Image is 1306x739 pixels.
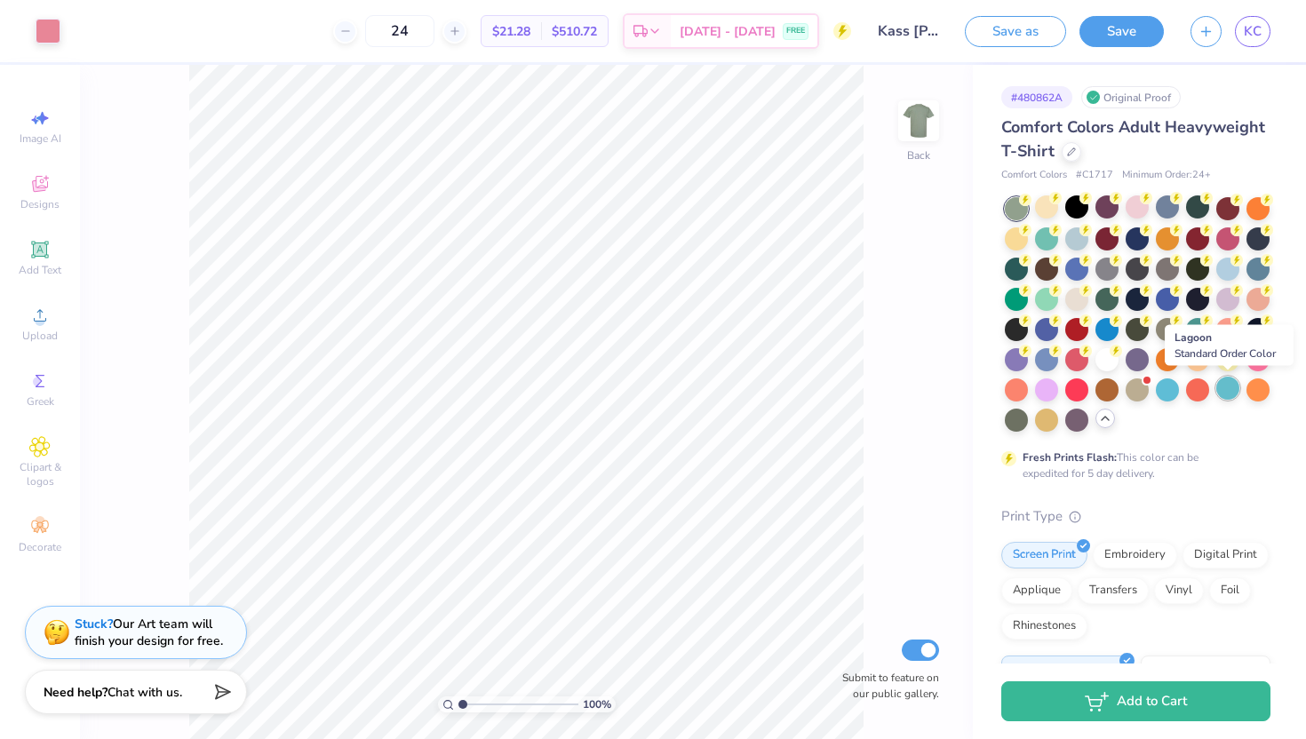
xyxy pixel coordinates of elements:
span: Comfort Colors [1001,168,1067,183]
input: – – [365,15,434,47]
div: Applique [1001,577,1072,604]
div: Digital Print [1183,542,1269,568]
span: Designs [20,197,60,211]
span: 100 % [583,696,611,712]
span: $21.28 [492,22,530,41]
span: $510.72 [552,22,597,41]
img: Back [901,103,936,139]
div: Embroidery [1093,542,1177,568]
span: Greek [27,394,54,409]
div: Back [907,147,930,163]
input: Untitled Design [864,13,952,49]
div: Transfers [1078,577,1149,604]
span: Standard Order Color [1175,346,1276,361]
div: Foil [1209,577,1251,604]
div: Original Proof [1081,86,1181,108]
span: Image AI [20,131,61,146]
span: Decorate [19,540,61,554]
label: Submit to feature on our public gallery. [832,670,939,702]
div: # 480862A [1001,86,1072,108]
span: Upload [22,329,58,343]
div: This color can be expedited for 5 day delivery. [1023,449,1241,481]
div: Rhinestones [1001,613,1087,640]
span: Comfort Colors Adult Heavyweight T-Shirt [1001,116,1265,162]
strong: Stuck? [75,616,113,632]
span: FREE [786,25,805,37]
strong: Need help? [44,684,108,701]
div: Our Art team will finish your design for free. [75,616,223,649]
a: KC [1235,16,1270,47]
div: Vinyl [1154,577,1204,604]
span: Chat with us. [108,684,182,701]
span: [DATE] - [DATE] [680,22,776,41]
strong: Fresh Prints Flash: [1023,450,1117,465]
div: Print Type [1001,506,1270,527]
button: Save [1079,16,1164,47]
span: KC [1244,21,1262,42]
button: Add to Cart [1001,681,1270,721]
span: Clipart & logos [9,460,71,489]
span: Minimum Order: 24 + [1122,168,1211,183]
div: Screen Print [1001,542,1087,568]
span: # C1717 [1076,168,1113,183]
span: Add Text [19,263,61,277]
button: Save as [965,16,1066,47]
div: Lagoon [1165,325,1294,366]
